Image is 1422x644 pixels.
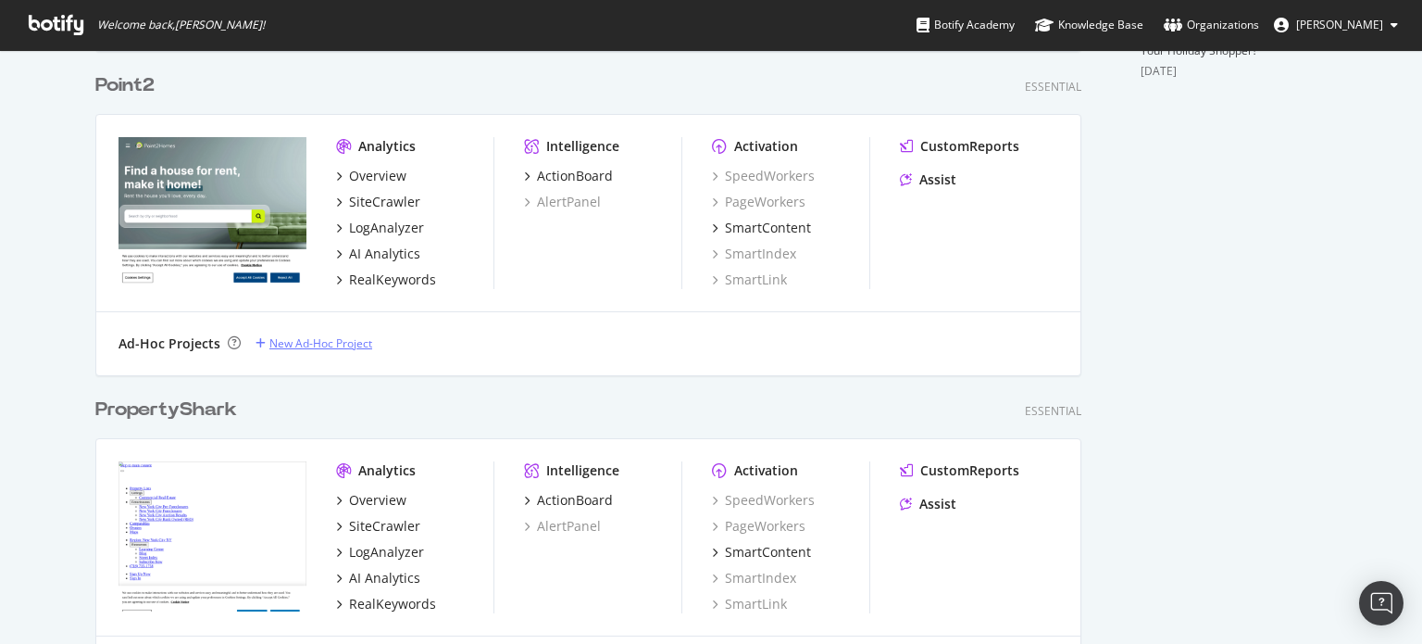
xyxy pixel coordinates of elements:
a: LogAnalyzer [336,219,424,237]
a: AlertPanel [524,517,601,536]
a: PropertyShark [95,397,244,423]
img: point2homes.com [118,137,306,287]
a: SmartLink [712,595,787,613]
a: SpeedWorkers [712,491,815,510]
div: Knowledge Base [1035,16,1143,34]
a: Overview [336,491,406,510]
div: CustomReports [920,137,1019,156]
a: Assist [900,170,956,189]
div: Essential [1025,79,1081,95]
div: Point2 [95,72,155,99]
div: Activation [734,137,798,156]
div: CustomReports [920,461,1019,480]
a: PageWorkers [712,517,805,536]
div: SmartContent [725,543,811,562]
a: SpeedWorkers [712,167,815,185]
div: AI Analytics [349,245,420,263]
div: SmartContent [725,219,811,237]
a: SmartContent [712,219,811,237]
div: Intelligence [546,137,619,156]
a: SmartIndex [712,569,796,587]
div: ActionBoard [537,167,613,185]
a: SiteCrawler [336,517,420,536]
a: PageWorkers [712,193,805,211]
div: Organizations [1164,16,1259,34]
div: Overview [349,491,406,510]
img: propertyshark.com [118,461,306,612]
a: AI Analytics [336,569,420,587]
a: Overview [336,167,406,185]
div: RealKeywords [349,271,436,289]
a: SmartContent [712,543,811,562]
a: SiteCrawler [336,193,420,211]
div: Ad-Hoc Projects [118,335,220,353]
a: RealKeywords [336,271,436,289]
a: Point2 [95,72,162,99]
div: LogAnalyzer [349,219,424,237]
button: [PERSON_NAME] [1259,10,1413,40]
div: ActionBoard [537,491,613,510]
div: Open Intercom Messenger [1359,581,1403,625]
div: Intelligence [546,461,619,480]
div: Assist [919,170,956,189]
a: CustomReports [900,461,1019,480]
a: ActionBoard [524,491,613,510]
span: Welcome back, [PERSON_NAME] ! [97,18,265,32]
div: Analytics [358,461,416,480]
a: SmartIndex [712,245,796,263]
a: Assist [900,495,956,513]
div: RealKeywords [349,595,436,613]
a: AlertPanel [524,193,601,211]
div: [DATE] [1141,63,1327,80]
div: Overview [349,167,406,185]
a: SmartLink [712,271,787,289]
a: New Ad-Hoc Project [256,335,372,351]
div: AI Analytics [349,569,420,587]
div: SiteCrawler [349,193,420,211]
div: Essential [1025,403,1081,419]
div: New Ad-Hoc Project [269,335,372,351]
a: ActionBoard [524,167,613,185]
div: Activation [734,461,798,480]
a: LogAnalyzer [336,543,424,562]
div: Analytics [358,137,416,156]
div: SiteCrawler [349,517,420,536]
a: CustomReports [900,137,1019,156]
a: RealKeywords [336,595,436,613]
div: Assist [919,495,956,513]
div: LogAnalyzer [349,543,424,562]
div: PropertyShark [95,397,237,423]
div: Botify Academy [917,16,1015,34]
a: AI Analytics [336,245,420,263]
span: Daniela Popoviciu [1296,17,1383,32]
